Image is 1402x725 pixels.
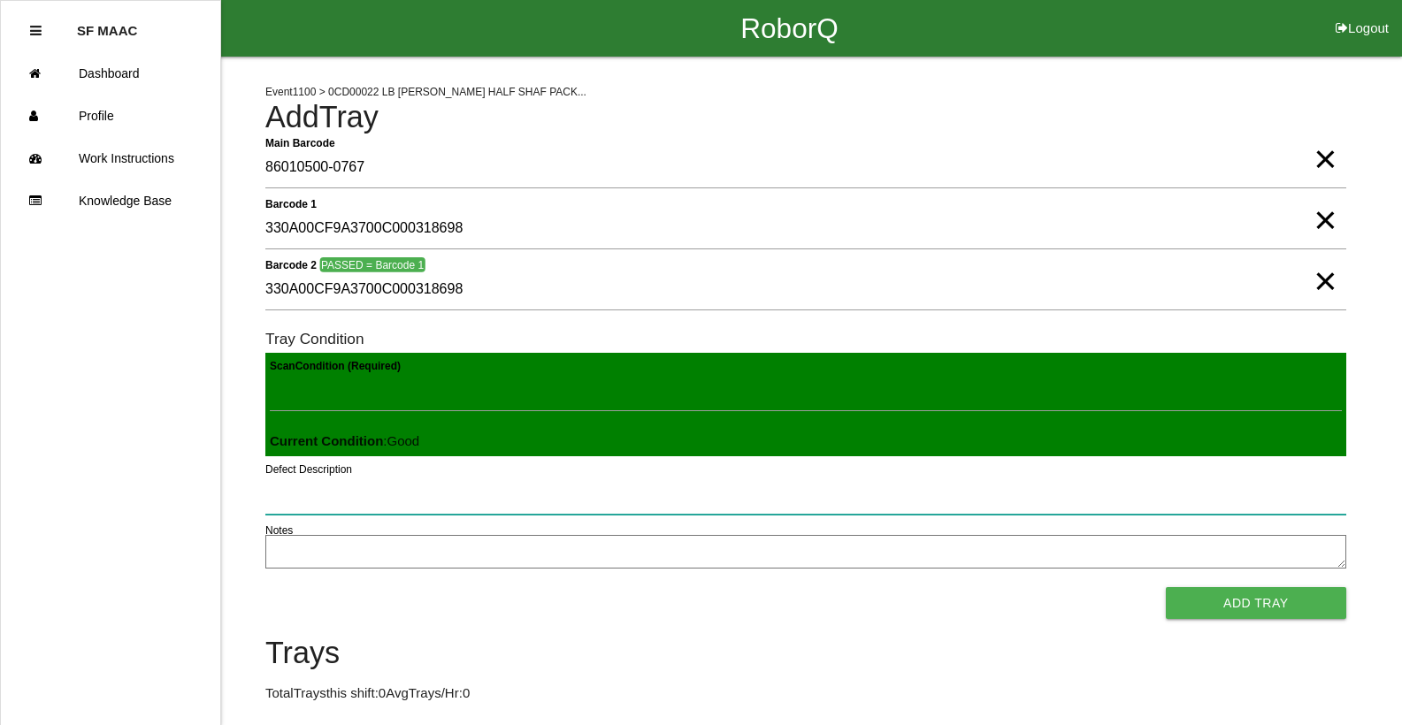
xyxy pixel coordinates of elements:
button: Add Tray [1166,587,1346,619]
label: Defect Description [265,462,352,477]
p: SF MAAC [77,10,137,38]
a: Knowledge Base [1,179,220,222]
b: Scan Condition (Required) [270,360,401,372]
span: Clear Input [1314,246,1337,281]
a: Profile [1,95,220,137]
span: Event 1100 > 0CD00022 LB [PERSON_NAME] HALF SHAF PACK... [265,86,586,98]
b: Main Barcode [265,136,335,149]
h6: Tray Condition [265,331,1346,347]
span: Clear Input [1314,124,1337,159]
a: Dashboard [1,52,220,95]
b: Current Condition [270,433,383,448]
h4: Add Tray [265,101,1346,134]
label: Notes [265,523,293,538]
input: Required [265,148,1346,188]
a: Work Instructions [1,137,220,179]
span: Clear Input [1314,185,1337,220]
span: PASSED = Barcode 1 [319,257,425,272]
h4: Trays [265,637,1346,670]
div: Close [30,10,42,52]
b: Barcode 1 [265,197,317,210]
p: Total Trays this shift: 0 Avg Trays /Hr: 0 [265,683,1346,704]
b: Barcode 2 [265,258,317,271]
span: : Good [270,433,419,448]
